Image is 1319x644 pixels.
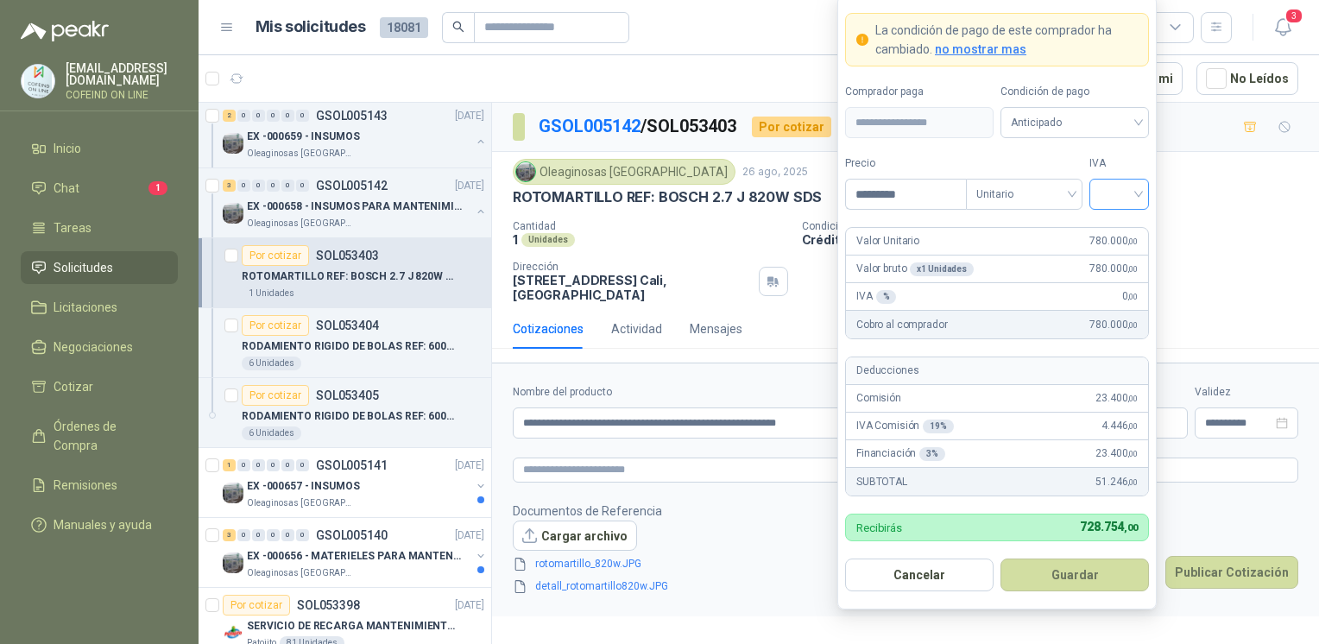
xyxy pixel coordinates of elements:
[237,110,250,122] div: 0
[875,21,1138,59] p: La condición de pago de este comprador ha cambiado.
[976,181,1072,207] span: Unitario
[1127,449,1138,458] span: ,00
[267,180,280,192] div: 0
[223,110,236,122] div: 2
[247,548,462,565] p: EX -000656 - MATERIELES PARA MANTENIMIENTO MECANIC
[513,521,637,552] button: Cargar archivo
[1127,320,1138,330] span: ,00
[452,21,464,33] span: search
[297,599,360,611] p: SOL053398
[690,319,742,338] div: Mensajes
[21,410,178,462] a: Órdenes de Compra
[1089,317,1138,333] span: 780.000
[21,331,178,363] a: Negociaciones
[1127,394,1138,403] span: ,00
[247,496,356,510] p: Oleaginosas [GEOGRAPHIC_DATA]
[242,287,301,300] div: 1 Unidades
[1127,421,1138,431] span: ,00
[1284,8,1303,24] span: 3
[54,476,117,495] span: Remisiones
[1127,264,1138,274] span: ,00
[199,308,491,378] a: Por cotizarSOL053404RODAMIENTO RIGIDO DE BOLAS REF: 6007 C36 Unidades
[856,233,919,249] p: Valor Unitario
[316,529,388,541] p: GSOL005140
[54,179,79,198] span: Chat
[845,155,966,172] label: Precio
[1000,559,1149,591] button: Guardar
[54,515,152,534] span: Manuales y ayuda
[316,249,379,262] p: SOL053403
[252,459,265,471] div: 0
[242,426,301,440] div: 6 Unidades
[281,459,294,471] div: 0
[242,357,301,370] div: 6 Unidades
[223,455,488,510] a: 1 0 0 0 0 0 GSOL005141[DATE] Company LogoEX -000657 - INSUMOSOleaginosas [GEOGRAPHIC_DATA]
[856,418,954,434] p: IVA Comisión
[528,578,675,595] a: detall_rotomartillo820w.JPG
[856,445,945,462] p: Financiación
[54,258,113,277] span: Solicitudes
[21,469,178,502] a: Remisiones
[256,15,366,40] h1: Mis solicitudes
[856,34,868,46] span: exclamation-circle
[856,363,918,379] p: Deducciones
[148,181,167,195] span: 1
[742,164,808,180] p: 26 ago, 2025
[1089,155,1149,172] label: IVA
[21,508,178,541] a: Manuales y ayuda
[247,129,360,145] p: EX -000659 - INSUMOS
[752,117,831,137] div: Por cotizar
[513,188,822,206] p: ROTOMARTILLO REF: BOSCH 2.7 J 820W SDS
[223,525,488,580] a: 3 0 0 0 0 0 GSOL005140[DATE] Company LogoEX -000656 - MATERIELES PARA MANTENIMIENTO MECANICOleagi...
[380,17,428,38] span: 18081
[923,420,954,433] div: 19 %
[316,459,388,471] p: GSOL005141
[237,459,250,471] div: 0
[267,459,280,471] div: 0
[856,288,896,305] p: IVA
[247,199,462,215] p: EX -000658 - INSUMOS PARA MANTENIMIENTO MECANICO
[21,172,178,205] a: Chat1
[1095,390,1138,407] span: 23.400
[21,291,178,324] a: Licitaciones
[247,478,360,495] p: EX -000657 - INSUMOS
[856,317,947,333] p: Cobro al comprador
[54,417,161,455] span: Órdenes de Compra
[1011,110,1139,136] span: Anticipado
[1124,522,1138,534] span: ,00
[316,110,388,122] p: GSOL005143
[455,458,484,474] p: [DATE]
[521,233,575,247] div: Unidades
[252,529,265,541] div: 0
[856,474,907,490] p: SUBTOTAL
[242,245,309,266] div: Por cotizar
[281,110,294,122] div: 0
[919,447,945,461] div: 3 %
[876,290,897,304] div: %
[611,319,662,338] div: Actividad
[21,370,178,403] a: Cotizar
[247,217,356,230] p: Oleaginosas [GEOGRAPHIC_DATA]
[1127,237,1138,246] span: ,00
[513,319,584,338] div: Cotizaciones
[199,378,491,448] a: Por cotizarSOL053405RODAMIENTO RIGIDO DE BOLAS REF: 6008 C36 Unidades
[66,62,178,86] p: [EMAIL_ADDRESS][DOMAIN_NAME]
[513,232,518,247] p: 1
[539,113,738,140] p: / SOL053403
[455,178,484,194] p: [DATE]
[1127,292,1138,301] span: ,00
[455,108,484,124] p: [DATE]
[223,175,488,230] a: 3 0 0 0 0 0 GSOL005142[DATE] Company LogoEX -000658 - INSUMOS PARA MANTENIMIENTO MECANICOOleagino...
[296,180,309,192] div: 0
[845,84,994,100] label: Comprador paga
[455,597,484,614] p: [DATE]
[267,529,280,541] div: 0
[247,147,356,161] p: Oleaginosas [GEOGRAPHIC_DATA]
[513,159,735,185] div: Oleaginosas [GEOGRAPHIC_DATA]
[247,566,356,580] p: Oleaginosas [GEOGRAPHIC_DATA]
[223,180,236,192] div: 3
[223,622,243,643] img: Company Logo
[1122,288,1138,305] span: 0
[316,180,388,192] p: GSOL005142
[242,268,457,285] p: ROTOMARTILLO REF: BOSCH 2.7 J 820W SDS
